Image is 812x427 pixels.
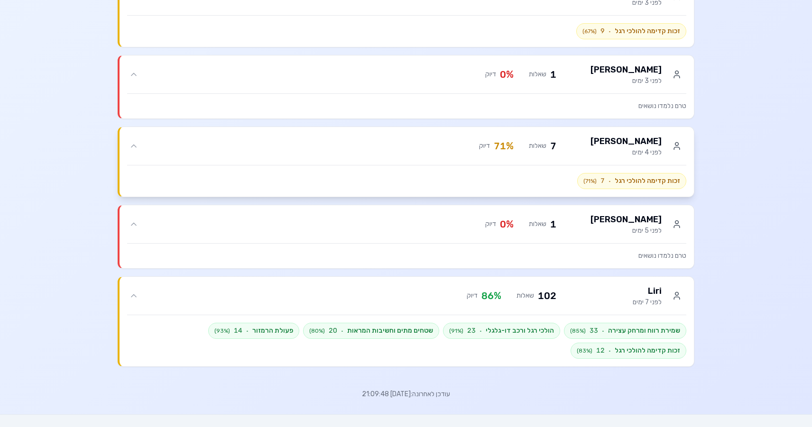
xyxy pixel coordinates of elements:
span: ( 80 %) [309,327,325,335]
span: שאלות [529,70,546,79]
span: ( 85 %) [570,327,586,335]
span: דיוק [479,141,490,151]
p: לפני 5 ימים [591,226,662,236]
span: ( 67 %) [582,27,597,35]
span: 20 [329,326,337,336]
span: ( 91 %) [449,327,463,335]
span: 0 % [500,218,514,231]
span: שמירת רווח ומרחק עצירה [608,326,680,336]
span: דיוק [485,219,496,229]
span: זכות קדימה להולכי רגל [615,346,680,355]
span: הולכי רגל ורכב דו-גלגלי [486,326,554,336]
span: 33 [590,326,598,336]
span: 14 [234,326,242,336]
span: זכות קדימה להולכי רגל [615,176,680,186]
p: טרם נלמדו נושאים [127,101,686,111]
span: · [480,327,482,335]
span: 1 [550,68,556,81]
span: ( 71 %) [583,177,597,185]
span: זכות קדימה להולכי רגל [615,27,680,36]
p: לפני 4 ימים [591,148,662,157]
span: 1 [550,218,556,231]
span: · [602,327,604,335]
span: 71 % [494,139,514,153]
h3: Liri [633,284,662,298]
p: לפני 7 ימים [633,298,662,307]
span: · [246,327,249,335]
span: 9 [600,27,605,36]
span: ( 93 %) [214,327,230,335]
span: 23 [467,326,476,336]
span: 0 % [500,68,514,81]
span: פעולת הרמזור [252,326,293,336]
div: עודכן לאחרונה: [DATE] 21:09:48 [118,390,694,399]
span: · [609,27,611,35]
span: שאלות [529,219,546,229]
h3: [PERSON_NAME] [591,213,662,226]
span: 12 [596,346,605,355]
h3: [PERSON_NAME] [591,135,662,148]
span: 7 [550,139,556,153]
span: שטחים מתים וחשיבות המראות [347,326,433,336]
span: 86 % [481,289,501,302]
h3: [PERSON_NAME] [591,63,662,76]
span: ( 83 %) [577,347,592,354]
span: שאלות [529,141,546,151]
span: דיוק [467,291,478,300]
span: 7 [600,176,605,186]
span: · [341,327,343,335]
span: שאלות [517,291,534,300]
span: 102 [538,289,556,302]
span: · [609,347,611,354]
p: לפני 3 ימים [591,76,662,86]
p: טרם נלמדו נושאים [127,251,686,261]
span: · [609,177,611,185]
span: דיוק [485,70,496,79]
